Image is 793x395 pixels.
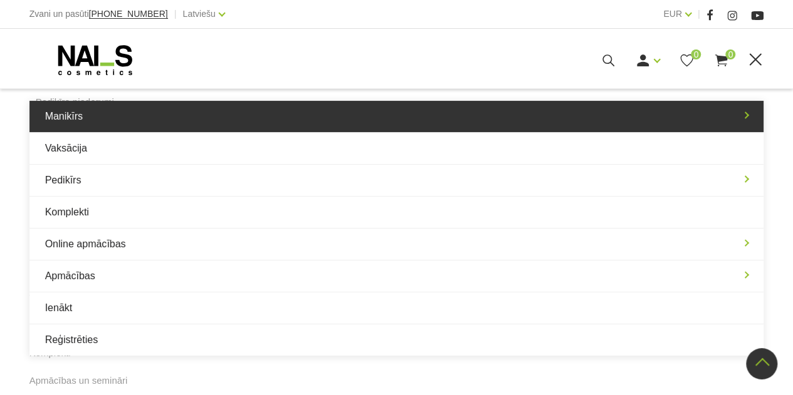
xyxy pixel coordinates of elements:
a: Pedikīra piederumi [36,95,114,110]
a: Apmācības [29,260,764,292]
a: [PHONE_NUMBER] [89,9,168,19]
span: | [174,6,177,22]
a: Vaksācija [29,133,764,164]
a: Online apmācības [29,228,764,260]
a: EUR [663,6,682,21]
span: 0 [691,49,701,59]
a: Manikīrs [29,101,764,132]
a: Reģistrēties [29,324,764,356]
div: Zvani un pasūti [29,6,168,22]
span: | [698,6,700,22]
span: 0 [725,49,735,59]
a: 0 [713,53,729,68]
a: Apmācības un semināri [29,373,128,388]
a: Latviešu [183,6,216,21]
a: Ienākt [29,292,764,324]
a: Pedikīrs [29,165,764,196]
a: 0 [679,53,695,68]
a: Komplekti [29,197,764,228]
